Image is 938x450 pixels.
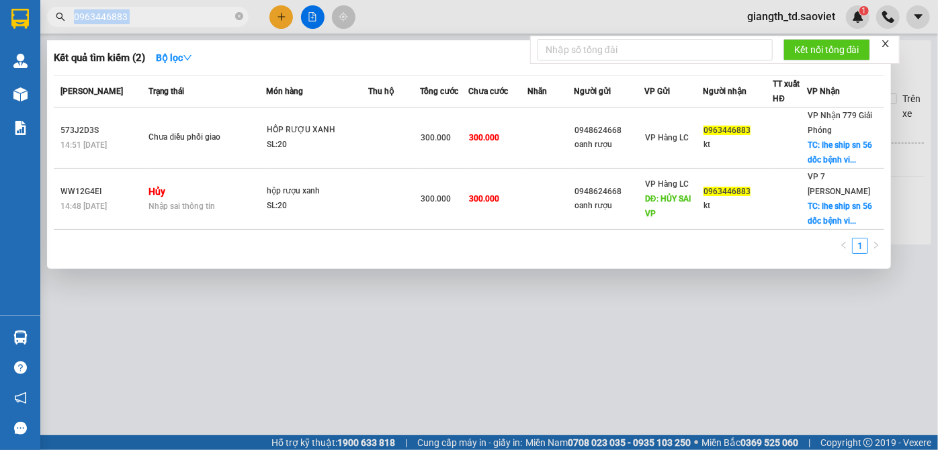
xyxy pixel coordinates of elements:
[13,54,28,68] img: warehouse-icon
[808,111,873,135] span: VP Nhận 779 Giải Phóng
[267,123,368,138] div: HÔP RƯỢU XANH
[56,12,65,21] span: search
[156,52,192,63] strong: Bộ lọc
[868,238,884,254] li: Next Page
[808,172,871,196] span: VP 7 [PERSON_NAME]
[574,87,611,96] span: Người gửi
[60,185,144,199] div: WW12G4EI
[783,39,870,60] button: Kết nối tổng đài
[872,241,880,249] span: right
[421,133,452,142] span: 300.000
[266,87,303,96] span: Món hàng
[645,179,689,189] span: VP Hàng LC
[808,201,873,226] span: TC: lhe ship sn 56 dốc bệnh vi...
[148,186,165,197] strong: Hủy
[881,39,890,48] span: close
[14,422,27,435] span: message
[13,330,28,345] img: warehouse-icon
[267,184,368,199] div: hộp rượu xanh
[148,87,185,96] span: Trạng thái
[645,194,691,218] span: DĐ: HỦY SAI VP
[703,87,747,96] span: Người nhận
[773,79,800,103] span: TT xuất HĐ
[145,47,203,69] button: Bộ lọcdown
[11,9,29,29] img: logo-vxr
[14,392,27,404] span: notification
[469,194,499,204] span: 300.000
[574,124,644,138] div: 0948624668
[538,39,773,60] input: Nhập số tổng đài
[468,87,508,96] span: Chưa cước
[527,87,547,96] span: Nhãn
[703,199,773,213] div: kt
[267,138,368,152] div: SL: 20
[235,11,243,24] span: close-circle
[14,361,27,374] span: question-circle
[644,87,670,96] span: VP Gửi
[836,238,852,254] li: Previous Page
[853,238,867,253] a: 1
[703,126,751,135] span: 0963446883
[60,87,123,96] span: [PERSON_NAME]
[54,51,145,65] h3: Kết quả tìm kiếm ( 2 )
[852,238,868,254] li: 1
[235,12,243,20] span: close-circle
[368,87,394,96] span: Thu hộ
[267,199,368,214] div: SL: 20
[148,130,249,145] div: Chưa điều phối giao
[840,241,848,249] span: left
[574,199,644,213] div: oanh rượu
[868,238,884,254] button: right
[574,138,644,152] div: oanh rượu
[645,133,689,142] span: VP Hàng LC
[13,87,28,101] img: warehouse-icon
[148,201,216,211] span: Nhập sai thông tin
[574,185,644,199] div: 0948624668
[183,53,192,62] span: down
[421,194,452,204] span: 300.000
[60,201,107,211] span: 14:48 [DATE]
[836,238,852,254] button: left
[421,87,459,96] span: Tổng cước
[808,140,873,165] span: TC: lhe ship sn 56 dốc bệnh vi...
[60,140,107,150] span: 14:51 [DATE]
[808,87,841,96] span: VP Nhận
[469,133,499,142] span: 300.000
[60,124,144,138] div: 573J2D3S
[703,138,773,152] div: kt
[794,42,859,57] span: Kết nối tổng đài
[13,121,28,135] img: solution-icon
[74,9,232,24] input: Tìm tên, số ĐT hoặc mã đơn
[703,187,751,196] span: 0963446883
